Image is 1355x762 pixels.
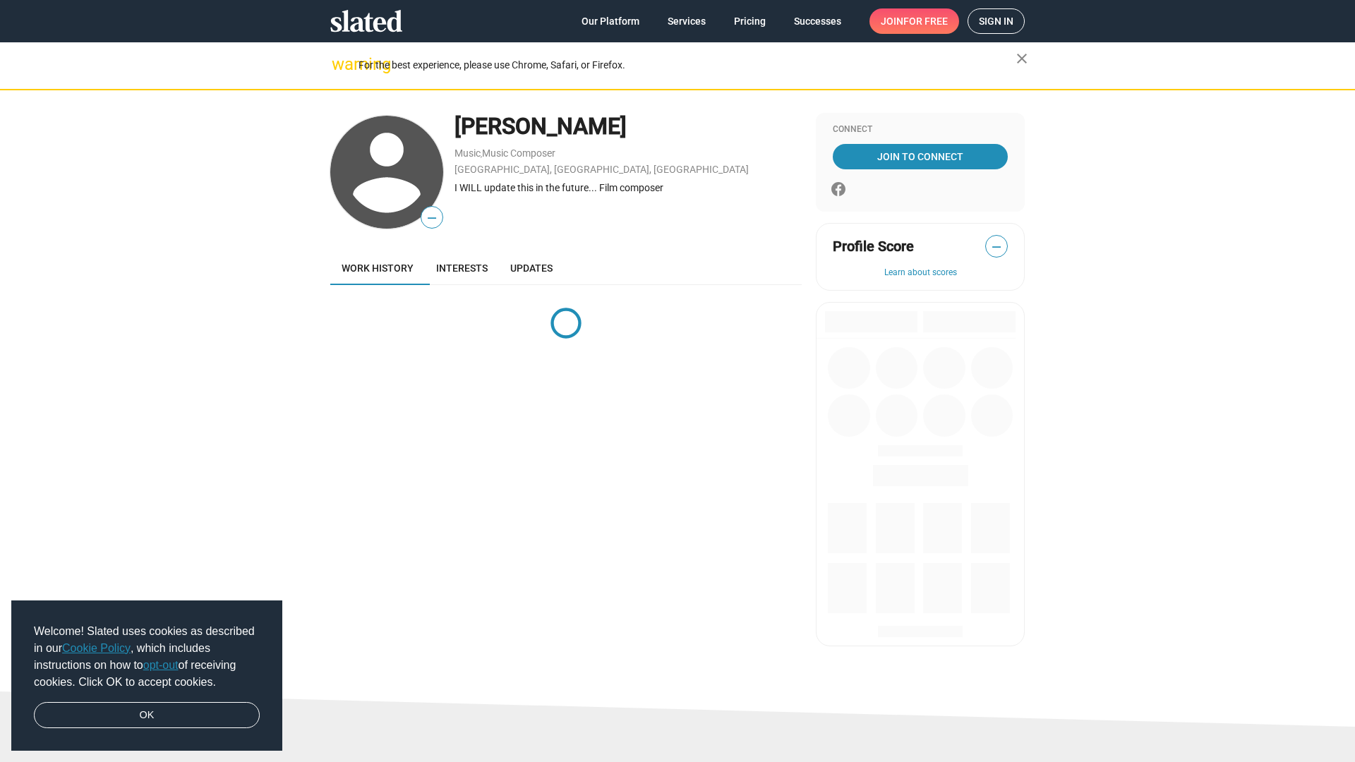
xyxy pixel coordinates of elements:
a: Music [454,147,481,159]
span: Sign in [979,9,1013,33]
span: Successes [794,8,841,34]
mat-icon: warning [332,56,349,73]
div: cookieconsent [11,600,282,751]
div: For the best experience, please use Chrome, Safari, or Firefox. [359,56,1016,75]
a: Interests [425,251,499,285]
span: , [481,150,482,158]
span: Our Platform [582,8,639,34]
a: Joinfor free [869,8,959,34]
span: Welcome! Slated uses cookies as described in our , which includes instructions on how to of recei... [34,623,260,691]
a: opt-out [143,659,179,671]
a: Work history [330,251,425,285]
span: Updates [510,262,553,274]
a: Music Composer [482,147,555,159]
a: Services [656,8,717,34]
a: dismiss cookie message [34,702,260,729]
button: Learn about scores [833,267,1008,279]
a: Updates [499,251,564,285]
div: I WILL update this in the future... Film composer [454,181,802,195]
span: Join [881,8,948,34]
span: Profile Score [833,237,914,256]
mat-icon: close [1013,50,1030,67]
a: Pricing [723,8,777,34]
span: Work history [342,262,414,274]
div: [PERSON_NAME] [454,111,802,142]
span: Services [668,8,706,34]
span: Interests [436,262,488,274]
span: — [986,238,1007,256]
span: Join To Connect [836,144,1005,169]
div: Connect [833,124,1008,135]
a: [GEOGRAPHIC_DATA], [GEOGRAPHIC_DATA], [GEOGRAPHIC_DATA] [454,164,749,175]
span: — [421,209,442,227]
span: Pricing [734,8,766,34]
a: Our Platform [570,8,651,34]
span: for free [903,8,948,34]
a: Cookie Policy [62,642,131,654]
a: Sign in [968,8,1025,34]
a: Join To Connect [833,144,1008,169]
a: Successes [783,8,853,34]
